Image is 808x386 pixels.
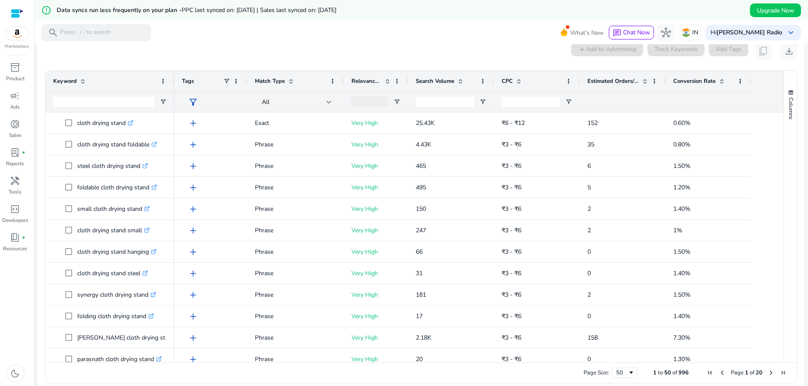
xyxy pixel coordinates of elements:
[77,200,150,218] p: small cloth drying stand
[53,77,77,85] span: Keyword
[22,236,26,239] span: fiber_manual_record
[77,222,150,239] p: cloth drying stand small
[77,114,133,132] p: cloth drying stand
[188,140,198,150] span: add
[351,222,400,239] p: Very High
[587,226,591,234] span: 2
[623,28,650,36] span: Chat Now
[351,329,400,346] p: Very High
[77,243,157,261] p: cloth drying stand hanging
[502,119,525,127] span: ₹6 - ₹12
[351,200,400,218] p: Very High
[587,77,639,85] span: Estimated Orders/Month
[77,179,157,196] p: foldable cloth drying stand
[255,179,336,196] p: Phrase
[416,183,426,191] span: 495
[188,118,198,128] span: add
[77,329,183,346] p: [PERSON_NAME] cloth drying stand
[750,3,801,17] button: Upgrade Now
[351,264,400,282] p: Very High
[673,183,690,191] span: 1.20%
[502,248,521,256] span: ₹3 - ₹6
[786,27,796,38] span: keyboard_arrow_down
[77,28,85,37] span: /
[768,369,775,376] div: Next Page
[587,162,591,170] span: 6
[160,98,166,105] button: Open Filter Menu
[587,183,591,191] span: 5
[48,27,58,38] span: search
[756,369,763,377] span: 20
[584,369,609,377] div: Page Size:
[784,46,794,56] span: download
[616,369,628,377] div: 50
[351,136,400,153] p: Very High
[502,334,521,342] span: ₹3 - ₹6
[255,329,336,346] p: Phrase
[787,97,795,119] span: Columns
[351,350,400,368] p: Very High
[673,334,690,342] span: 7.30%
[188,333,198,343] span: add
[609,26,654,40] button: chatChat Now
[255,77,285,85] span: Match Type
[255,307,336,325] p: Phrase
[77,286,156,304] p: synergy cloth drying stand
[10,368,21,379] span: dark_mode
[416,334,431,342] span: 2.18K
[661,27,671,38] span: hub
[10,176,21,186] span: handyman
[780,369,787,376] div: Last Page
[416,312,423,320] span: 17
[502,355,521,363] span: ₹3 - ₹6
[6,27,29,40] img: amazon.svg
[351,114,400,132] p: Very High
[10,147,21,158] span: lab_profile
[682,28,690,37] img: in.svg
[77,264,148,282] p: cloth drying stand steel
[673,291,690,299] span: 1.50%
[416,119,435,127] span: 25.43K
[587,119,598,127] span: 152
[416,97,474,107] input: Search Volume Filter Input
[3,245,27,252] p: Resources
[5,43,29,50] p: Marketplace
[10,119,21,129] span: donut_small
[587,248,591,256] span: 0
[77,350,162,368] p: parasnath cloth drying stand
[750,369,754,377] span: of
[673,355,690,363] span: 1.30%
[188,225,198,236] span: add
[587,312,591,320] span: 0
[10,91,21,101] span: campaign
[502,183,521,191] span: ₹3 - ₹6
[672,369,677,377] span: of
[77,136,157,153] p: cloth drying stand foldable
[10,232,21,243] span: book_4
[673,140,690,149] span: 0.80%
[781,43,798,60] button: download
[711,30,782,36] p: Hi
[2,216,28,224] p: Developers
[255,157,336,175] p: Phrase
[587,140,594,149] span: 35
[188,204,198,214] span: add
[6,75,24,82] p: Product
[673,269,690,277] span: 1.40%
[416,205,426,213] span: 150
[731,369,744,377] span: Page
[653,369,657,377] span: 1
[41,5,51,15] mat-icon: error_outline
[658,369,663,377] span: to
[502,162,521,170] span: ₹3 - ₹6
[255,136,336,153] p: Phrase
[188,268,198,279] span: add
[570,25,604,40] span: What's New
[351,77,381,85] span: Relevance Score
[255,286,336,304] p: Phrase
[22,151,26,154] span: fiber_manual_record
[673,162,690,170] span: 1.50%
[502,77,513,85] span: CPC
[416,355,423,363] span: 20
[587,355,591,363] span: 0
